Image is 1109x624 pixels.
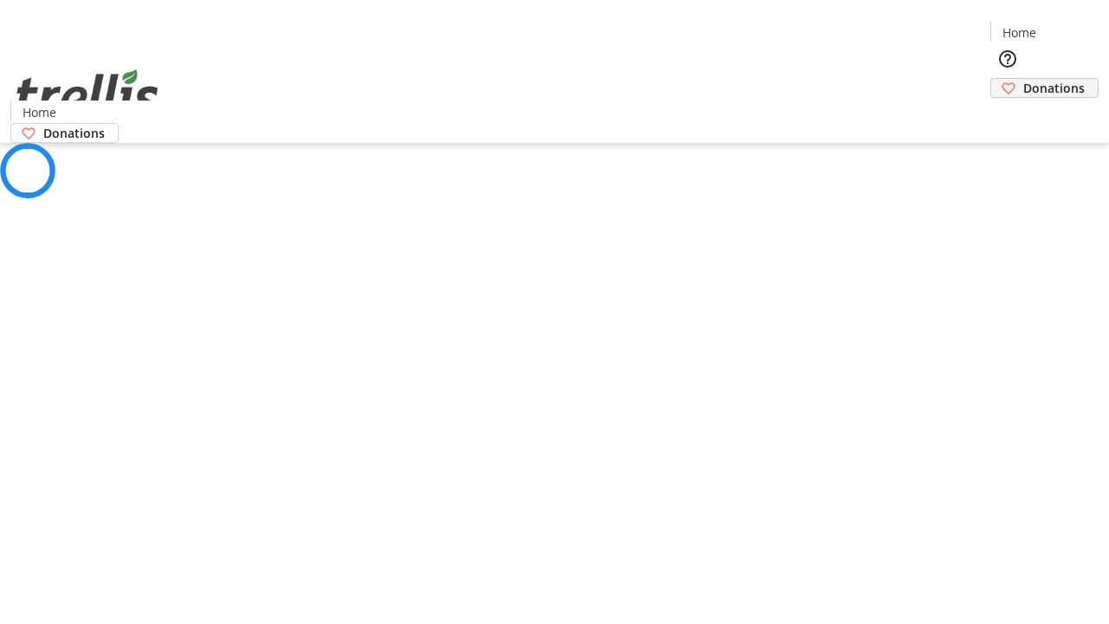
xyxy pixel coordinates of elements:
[990,78,1099,98] a: Donations
[10,50,165,137] img: Orient E2E Organization FzGrlmkBDC's Logo
[43,124,105,142] span: Donations
[1002,23,1036,42] span: Home
[991,23,1047,42] a: Home
[990,42,1025,76] button: Help
[11,103,67,121] a: Home
[1023,79,1085,97] span: Donations
[23,103,56,121] span: Home
[10,123,119,143] a: Donations
[990,98,1025,133] button: Cart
